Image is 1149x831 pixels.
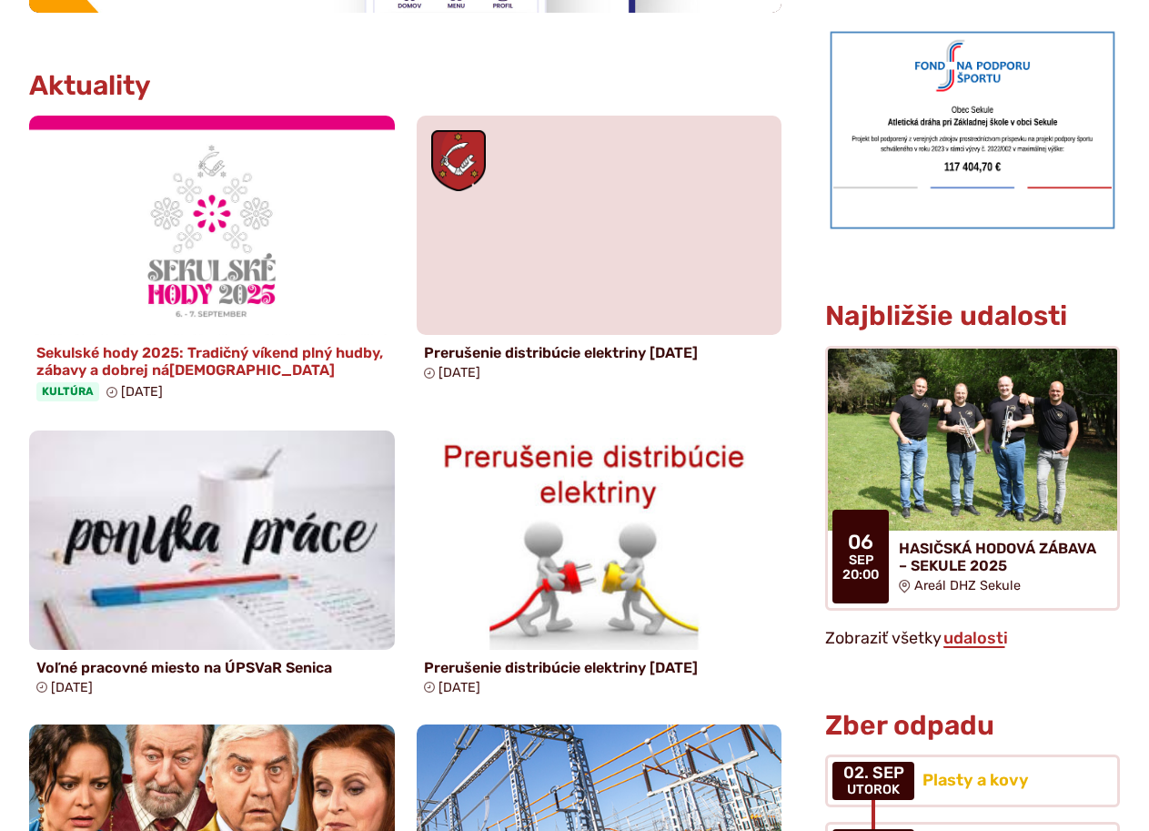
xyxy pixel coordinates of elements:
[899,540,1103,574] h4: HASIČSKÁ HODOVÁ ZÁBAVA – SEKULE 2025
[842,532,879,553] span: 06
[51,680,93,695] span: [DATE]
[843,765,904,783] span: 02. sep
[825,755,1120,807] a: Plasty a kovy 02. sep utorok
[942,628,1010,648] a: Zobraziť všetky udalosti
[36,659,388,676] h4: Voľné pracovné miesto na ÚPSVaR Senica
[29,431,395,703] a: Voľné pracovné miesto na ÚPSVaR Senica [DATE]
[424,659,775,676] h4: Prerušenie distribúcie elektriny [DATE]
[438,365,480,380] span: [DATE]
[825,625,1120,653] p: Zobraziť všetky
[842,553,879,568] span: sep
[825,711,1120,741] h3: Zber odpadu
[438,680,480,695] span: [DATE]
[36,344,388,379] h4: Sekulské hody 2025: Tradičný víkend plný hudby, zábavy a dobrej ná[DEMOGRAPHIC_DATA]
[121,384,163,400] span: [DATE]
[424,344,775,361] h4: Prerušenie distribúcie elektriny [DATE]
[417,431,782,703] a: Prerušenie distribúcie elektriny [DATE] [DATE]
[29,116,395,409] a: Sekulské hody 2025: Tradičný víkend plný hudby, zábavy a dobrej ná[DEMOGRAPHIC_DATA] Kultúra [DATE]
[914,578,1021,593] span: Areál DHZ Sekule
[825,301,1067,331] h3: Najbližšie udalosti
[842,568,879,583] span: 20:00
[922,770,1029,790] span: Plasty a kovy
[417,116,782,388] a: Prerušenie distribúcie elektriny [DATE] [DATE]
[29,71,151,101] h3: Aktuality
[825,26,1120,234] img: draha.png
[825,346,1120,611] a: HASIČSKÁ HODOVÁ ZÁBAVA – SEKULE 2025 Areál DHZ Sekule 06 sep 20:00
[36,382,99,400] span: Kultúra
[843,783,904,797] span: utorok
